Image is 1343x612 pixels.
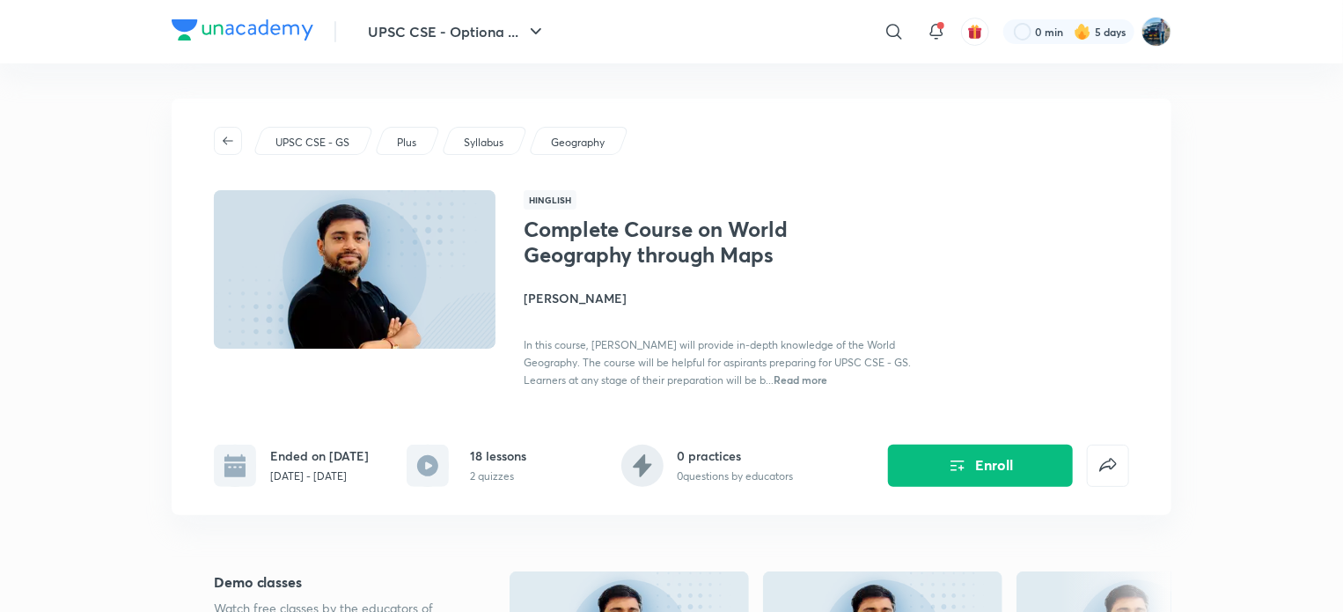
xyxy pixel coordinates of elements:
[678,446,794,465] h6: 0 practices
[273,135,353,151] a: UPSC CSE - GS
[172,19,313,41] img: Company Logo
[275,135,349,151] p: UPSC CSE - GS
[774,372,827,387] span: Read more
[524,217,811,268] h1: Complete Course on World Geography through Maps
[1074,23,1091,41] img: streak
[461,135,507,151] a: Syllabus
[1141,17,1171,47] img: I A S babu
[211,188,498,350] img: Thumbnail
[470,446,526,465] h6: 18 lessons
[961,18,989,46] button: avatar
[524,338,911,387] span: In this course, [PERSON_NAME] will provide in-depth knowledge of the World Geography. The course ...
[464,135,503,151] p: Syllabus
[214,571,453,593] h5: Demo classes
[888,445,1073,487] button: Enroll
[270,468,369,484] p: [DATE] - [DATE]
[172,19,313,45] a: Company Logo
[678,468,794,484] p: 0 questions by educators
[524,289,918,307] h4: [PERSON_NAME]
[524,190,576,210] span: Hinglish
[1087,445,1129,487] button: false
[548,135,608,151] a: Geography
[397,135,416,151] p: Plus
[394,135,420,151] a: Plus
[967,24,983,40] img: avatar
[270,446,369,465] h6: Ended on [DATE]
[357,14,557,49] button: UPSC CSE - Optiona ...
[551,135,605,151] p: Geography
[470,468,526,484] p: 2 quizzes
